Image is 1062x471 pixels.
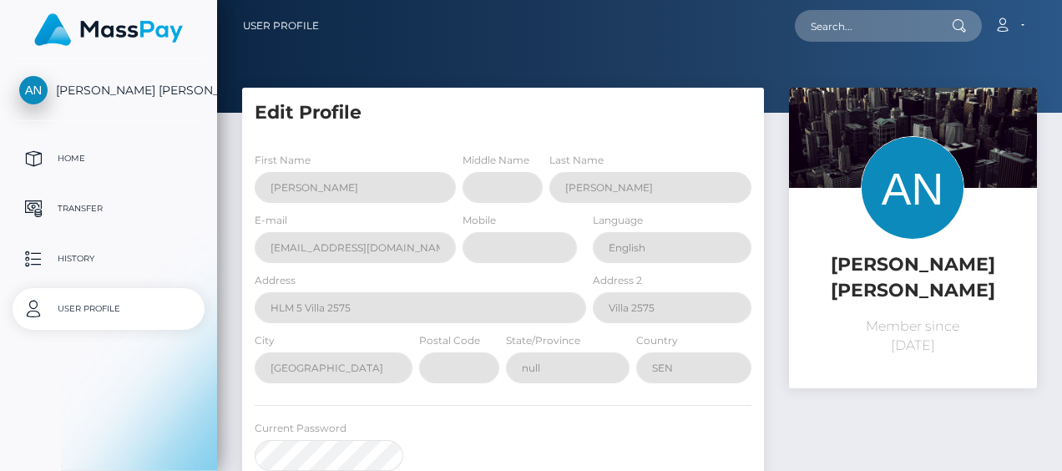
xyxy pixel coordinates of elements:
[13,238,205,280] a: History
[19,246,198,271] p: History
[463,153,529,168] label: Middle Name
[19,296,198,322] p: User Profile
[463,213,496,228] label: Mobile
[419,333,480,348] label: Postal Code
[13,188,205,230] a: Transfer
[636,333,678,348] label: Country
[13,288,205,330] a: User Profile
[19,196,198,221] p: Transfer
[34,13,183,46] img: MassPay
[506,333,580,348] label: State/Province
[255,213,287,228] label: E-mail
[802,252,1024,304] h5: [PERSON_NAME] [PERSON_NAME]
[13,83,205,98] span: [PERSON_NAME] [PERSON_NAME]
[13,138,205,180] a: Home
[19,146,198,171] p: Home
[255,100,751,126] h5: Edit Profile
[255,421,346,436] label: Current Password
[593,213,643,228] label: Language
[549,153,604,168] label: Last Name
[789,88,1037,253] img: ...
[802,317,1024,357] p: Member since [DATE]
[243,8,319,43] a: User Profile
[255,153,311,168] label: First Name
[795,10,952,42] input: Search...
[593,273,642,288] label: Address 2
[255,333,275,348] label: City
[255,273,296,288] label: Address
